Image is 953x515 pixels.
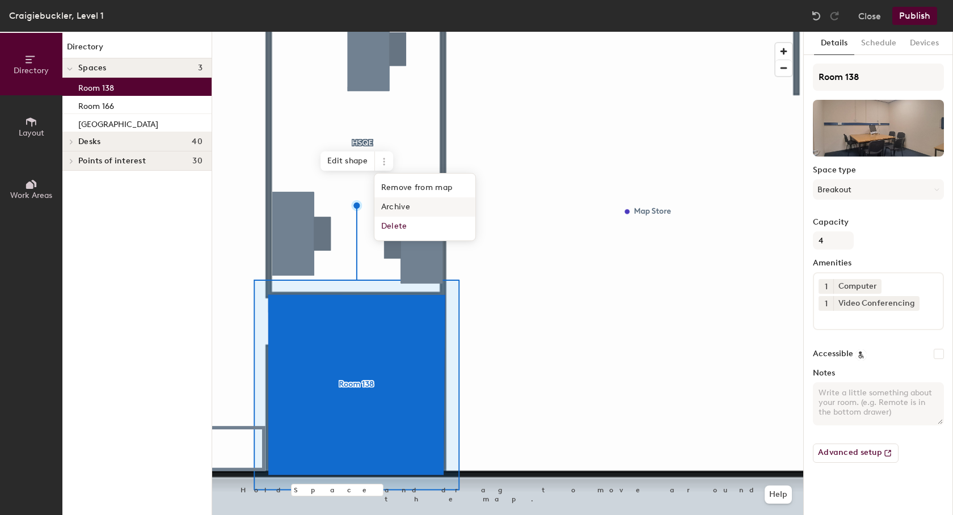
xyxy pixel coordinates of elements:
[62,41,212,58] h1: Directory
[813,444,899,463] button: Advanced setup
[858,7,881,25] button: Close
[374,197,475,217] span: Archive
[814,32,854,55] button: Details
[19,128,44,138] span: Layout
[813,259,944,268] label: Amenities
[813,218,944,227] label: Capacity
[819,296,833,311] button: 1
[192,157,203,166] span: 30
[829,10,840,22] img: Redo
[192,137,203,146] span: 40
[374,217,475,236] span: Delete
[813,369,944,378] label: Notes
[78,98,114,111] p: Room 166
[321,151,375,171] span: Edit shape
[825,281,828,293] span: 1
[765,486,792,504] button: Help
[198,64,203,73] span: 3
[10,191,52,200] span: Work Areas
[811,10,822,22] img: Undo
[813,100,944,157] img: The space named Room 138
[9,9,104,23] div: Craigiebuckler, Level 1
[78,80,114,93] p: Room 138
[813,349,853,358] label: Accessible
[374,178,475,197] span: Remove from map
[78,137,100,146] span: Desks
[78,116,158,129] p: [GEOGRAPHIC_DATA]
[813,179,944,200] button: Breakout
[892,7,937,25] button: Publish
[78,64,107,73] span: Spaces
[14,66,49,75] span: Directory
[833,279,882,294] div: Computer
[813,166,944,175] label: Space type
[903,32,946,55] button: Devices
[819,279,833,294] button: 1
[78,157,146,166] span: Points of interest
[833,296,920,311] div: Video Conferencing
[854,32,903,55] button: Schedule
[825,298,828,310] span: 1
